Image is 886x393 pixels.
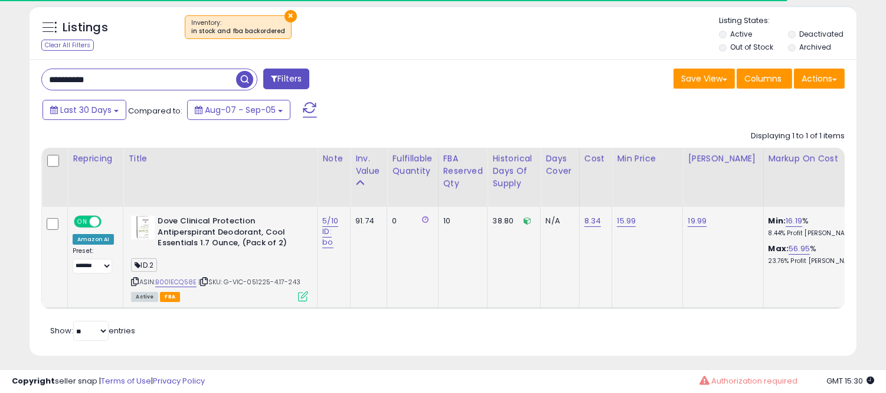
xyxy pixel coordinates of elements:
a: 15.99 [617,215,636,227]
a: 8.34 [584,215,601,227]
span: Columns [744,73,782,85]
label: Out of Stock [730,42,773,52]
a: 56.95 [789,243,810,255]
div: % [769,243,867,265]
button: Filters [263,69,309,89]
div: Min Price [617,152,678,165]
strong: Copyright [12,375,55,386]
div: % [769,216,867,238]
div: Repricing [73,152,118,165]
h5: Listings [63,20,108,36]
div: 91.74 [355,216,378,226]
a: B001ECQ58E [155,277,197,287]
div: Displaying 1 to 1 of 1 items [751,131,845,142]
div: Fulfillable Quantity [392,152,433,177]
div: seller snap | | [12,376,205,387]
span: | SKU: G-VIC-051225-4.17-243 [198,277,300,287]
div: N/A [545,216,570,226]
button: Aug-07 - Sep-05 [187,100,290,120]
div: ASIN: [131,216,308,300]
div: Preset: [73,247,114,274]
div: in stock and fba backordered [191,27,285,35]
span: Show: entries [50,325,135,336]
div: 10 [443,216,479,226]
b: Min: [769,215,786,226]
span: Aug-07 - Sep-05 [205,104,276,116]
span: Inventory : [191,18,285,36]
span: 2025-10-6 15:30 GMT [826,375,874,386]
span: ID.2 [131,258,157,272]
div: 38.80 [492,216,531,226]
button: Last 30 Days [42,100,126,120]
b: Dove Clinical Protection Antiperspirant Deodorant, Cool Essentials 1.7 Ounce, (Pack of 2) [158,216,301,252]
th: The percentage added to the cost of goods (COGS) that forms the calculator for Min & Max prices. [763,148,875,207]
label: Archived [799,42,831,52]
span: Last 30 Days [60,104,112,116]
span: Compared to: [128,105,182,116]
a: 19.99 [688,215,707,227]
img: 41SGorlf4yL._SL40_.jpg [131,216,155,239]
div: Historical Days Of Supply [492,152,535,190]
div: 0 [392,216,429,226]
button: Actions [794,69,845,89]
p: Listing States: [719,15,856,27]
div: Clear All Filters [41,40,94,51]
div: Title [128,152,312,165]
span: FBA [160,292,180,302]
div: [PERSON_NAME] [688,152,758,165]
div: Note [322,152,345,165]
div: Cost [584,152,607,165]
div: Days Cover [545,152,574,177]
div: Markup on Cost [769,152,871,165]
b: Max: [769,243,789,254]
span: ON [75,217,90,227]
a: 16.19 [786,215,802,227]
a: 5/10 ID: bo [322,215,338,248]
a: Privacy Policy [153,375,205,386]
span: OFF [100,217,119,227]
button: × [285,10,297,22]
p: 8.44% Profit [PERSON_NAME] [769,229,867,238]
button: Columns [737,69,792,89]
p: 23.76% Profit [PERSON_NAME] [769,257,867,265]
a: Terms of Use [101,375,151,386]
label: Active [730,29,752,39]
div: Inv. value [355,152,382,177]
span: Authorization required [711,375,797,386]
div: FBA Reserved Qty [443,152,483,190]
span: All listings currently available for purchase on Amazon [131,292,158,302]
label: Deactivated [799,29,844,39]
div: Amazon AI [73,234,114,245]
button: Save View [674,69,735,89]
